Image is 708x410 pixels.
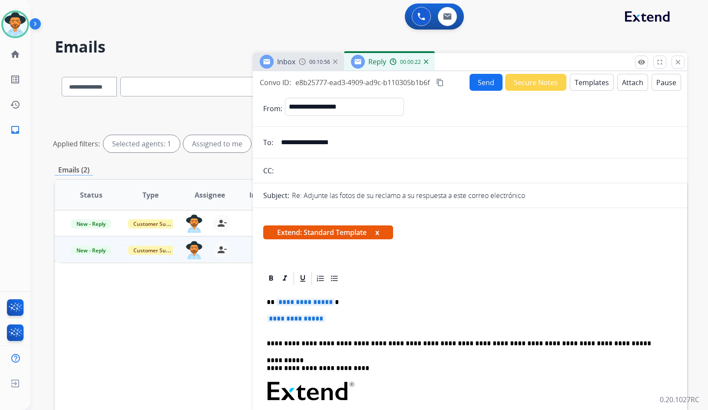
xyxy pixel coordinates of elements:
[10,99,20,110] mat-icon: history
[617,74,648,91] button: Attach
[263,190,289,201] p: Subject:
[309,59,330,66] span: 00:10:56
[278,272,291,285] div: Italic
[55,165,93,175] p: Emails (2)
[277,57,295,66] span: Inbox
[71,246,111,255] span: New - Reply
[185,215,203,233] img: agent-avatar
[185,241,203,259] img: agent-avatar
[295,78,430,87] span: e8b25777-ead3-4909-ad9c-b110305b1b6f
[183,135,251,152] div: Assigned to me
[638,58,645,66] mat-icon: remove_red_eye
[10,49,20,60] mat-icon: home
[470,74,503,91] button: Send
[195,190,225,200] span: Assignee
[80,190,103,200] span: Status
[249,190,288,200] span: Initial Date
[652,74,681,91] button: Pause
[103,135,180,152] div: Selected agents: 1
[3,12,27,36] img: avatar
[505,74,566,91] button: Secure Notes
[660,394,699,405] p: 0.20.1027RC
[375,227,379,238] button: x
[400,59,421,66] span: 00:00:22
[656,58,664,66] mat-icon: fullscreen
[217,218,227,228] mat-icon: person_remove
[142,190,159,200] span: Type
[217,245,227,255] mat-icon: person_remove
[10,74,20,85] mat-icon: list_alt
[296,272,309,285] div: Underline
[436,79,444,86] mat-icon: content_copy
[53,139,100,149] p: Applied filters:
[674,58,682,66] mat-icon: close
[570,74,614,91] button: Templates
[260,77,291,88] p: Convo ID:
[292,190,525,201] p: Re: Adjunte las fotos de su reclamo a su respuesta a este correo electrónico
[128,246,185,255] span: Customer Support
[265,272,278,285] div: Bold
[263,165,274,176] p: CC:
[328,272,341,285] div: Bullet List
[10,125,20,135] mat-icon: inbox
[263,137,273,148] p: To:
[368,57,386,66] span: Reply
[128,219,185,228] span: Customer Support
[55,38,687,56] h2: Emails
[71,219,111,228] span: New - Reply
[314,272,327,285] div: Ordered List
[263,103,282,114] p: From:
[263,225,393,239] span: Extend: Standard Template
